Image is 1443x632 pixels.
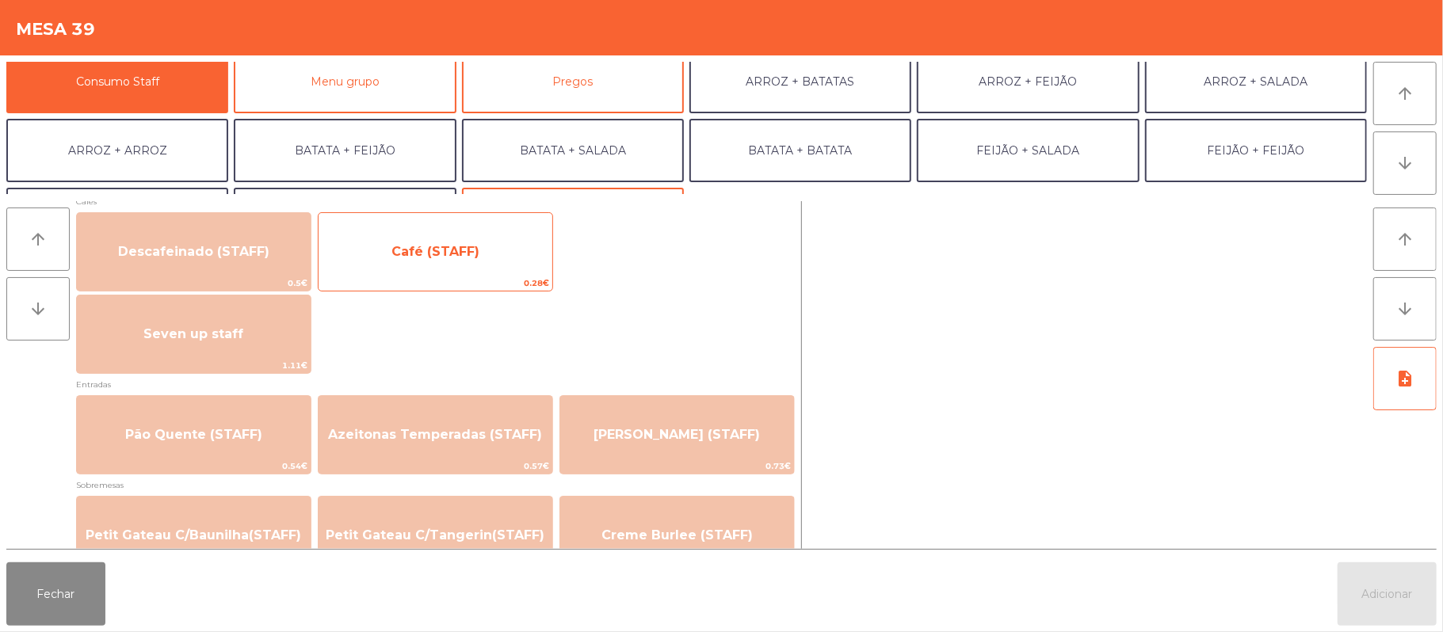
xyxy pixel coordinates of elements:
span: Azeitonas Temperadas (STAFF) [328,427,542,442]
button: EXTRAS UBER [234,188,456,251]
button: ARROZ + BATATAS [689,50,911,113]
i: arrow_upward [1395,84,1414,103]
span: Petit Gateau C/Tangerin(STAFF) [326,527,544,543]
span: [PERSON_NAME] (STAFF) [594,427,760,442]
button: Menu grupo [234,50,456,113]
span: Petit Gateau C/Baunilha(STAFF) [86,527,301,543]
button: arrow_upward [1373,207,1437,271]
i: arrow_downward [29,299,48,318]
span: 0.54€ [77,459,311,474]
span: Café (STAFF) [391,244,479,259]
span: 1.11€ [77,358,311,373]
i: note_add [1395,369,1414,388]
span: 0.57€ [319,459,552,474]
span: 0.5€ [77,276,311,291]
button: SALADA + SALADA [6,188,228,251]
h4: Mesa 39 [16,17,95,41]
button: BATATA + BATATA [689,119,911,182]
button: COMBOAS [462,188,684,251]
button: Pregos [462,50,684,113]
span: Cafes [76,194,795,209]
button: Consumo Staff [6,50,228,113]
button: Fechar [6,562,105,626]
button: ARROZ + ARROZ [6,119,228,182]
button: BATATA + SALADA [462,119,684,182]
span: Descafeinado (STAFF) [118,244,269,259]
button: arrow_downward [1373,131,1437,195]
i: arrow_downward [1395,299,1414,318]
button: FEIJÃO + FEIJÃO [1145,119,1367,182]
button: ARROZ + FEIJÃO [917,50,1139,113]
button: FEIJÃO + SALADA [917,119,1139,182]
button: arrow_downward [6,277,70,341]
button: note_add [1373,347,1437,410]
button: arrow_upward [1373,62,1437,125]
button: arrow_upward [6,207,70,271]
i: arrow_upward [29,230,48,249]
span: Creme Burlee (STAFF) [601,527,753,543]
button: BATATA + FEIJÃO [234,119,456,182]
span: 0.28€ [319,276,552,291]
span: Pão Quente (STAFF) [125,427,262,442]
button: ARROZ + SALADA [1145,50,1367,113]
span: 0.73€ [560,459,794,474]
i: arrow_upward [1395,230,1414,249]
button: arrow_downward [1373,277,1437,341]
i: arrow_downward [1395,154,1414,173]
span: Entradas [76,377,795,392]
span: Sobremesas [76,478,795,493]
span: Seven up staff [143,326,243,341]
